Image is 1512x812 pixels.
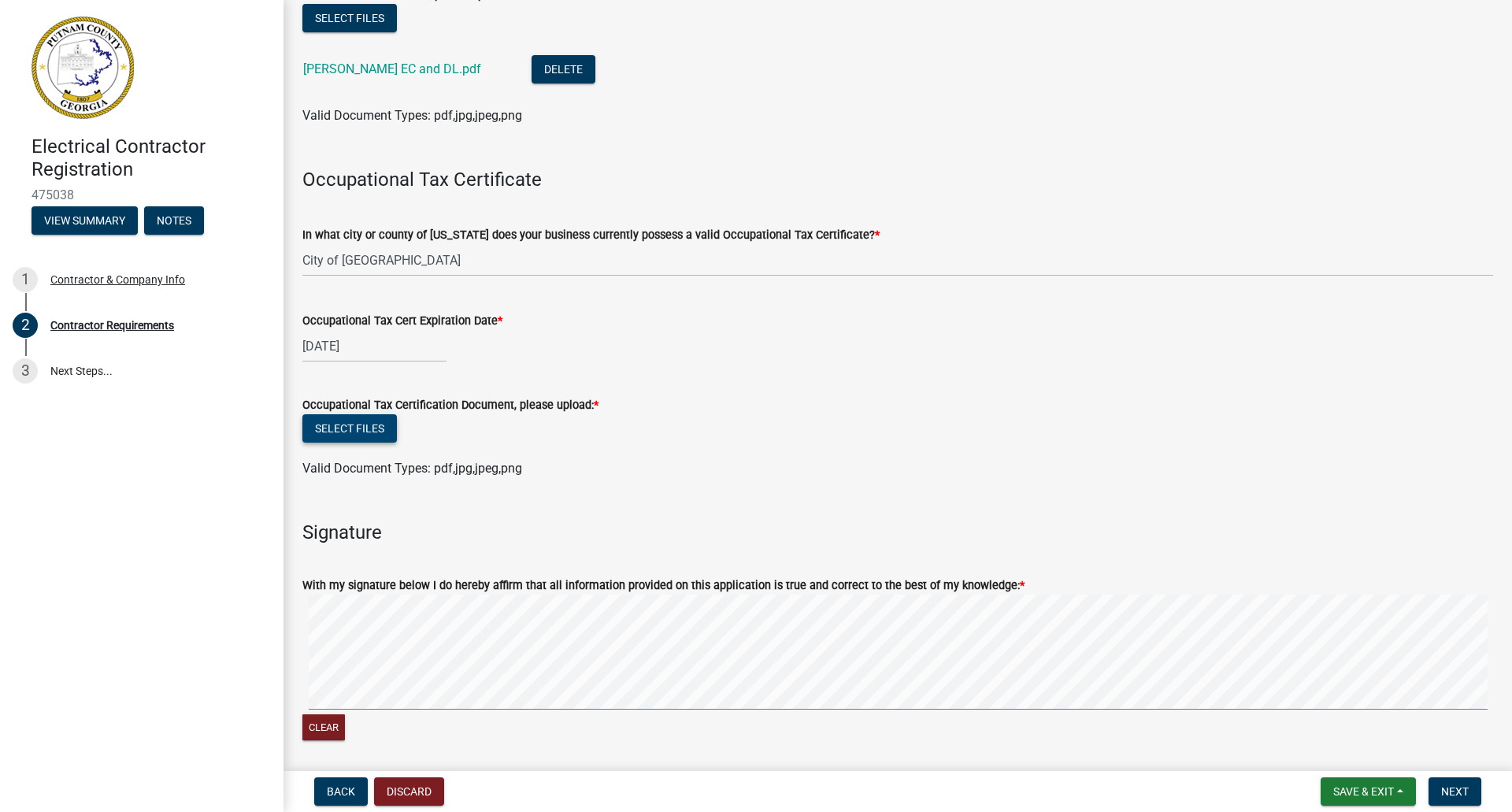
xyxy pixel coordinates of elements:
[144,215,204,228] wm-modal-confirm: Notes
[532,55,595,83] button: Delete
[31,187,252,202] span: 475038
[50,274,185,285] div: Contractor & Company Info
[532,63,595,78] wm-modal-confirm: Delete Document
[302,316,502,327] label: Occupational Tax Cert Expiration Date
[31,206,138,235] button: View Summary
[144,206,204,235] button: Notes
[302,580,1025,591] label: With my signature below I do hereby affirm that all information provided on this application is t...
[303,61,481,76] a: [PERSON_NAME] EC and DL.pdf
[302,4,397,32] button: Select files
[314,777,368,806] button: Back
[13,267,38,292] div: 1
[302,108,522,123] span: Valid Document Types: pdf,jpg,jpeg,png
[1333,785,1394,798] span: Save & Exit
[302,230,880,241] label: In what city or county of [US_STATE] does your business currently possess a valid Occupational Ta...
[31,135,271,181] h4: Electrical Contractor Registration
[1441,785,1469,798] span: Next
[302,169,1493,191] h4: Occupational Tax Certificate
[302,714,345,740] button: Clear
[302,521,1493,544] h4: Signature
[1429,777,1481,806] button: Next
[31,17,134,119] img: Putnam County, Georgia
[302,414,397,443] button: Select files
[327,785,355,798] span: Back
[13,313,38,338] div: 2
[1321,777,1416,806] button: Save & Exit
[302,330,447,362] input: mm/dd/yyyy
[50,320,174,331] div: Contractor Requirements
[302,461,522,476] span: Valid Document Types: pdf,jpg,jpeg,png
[302,400,598,411] label: Occupational Tax Certification Document, please upload:
[13,358,38,384] div: 3
[31,215,138,228] wm-modal-confirm: Summary
[374,777,444,806] button: Discard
